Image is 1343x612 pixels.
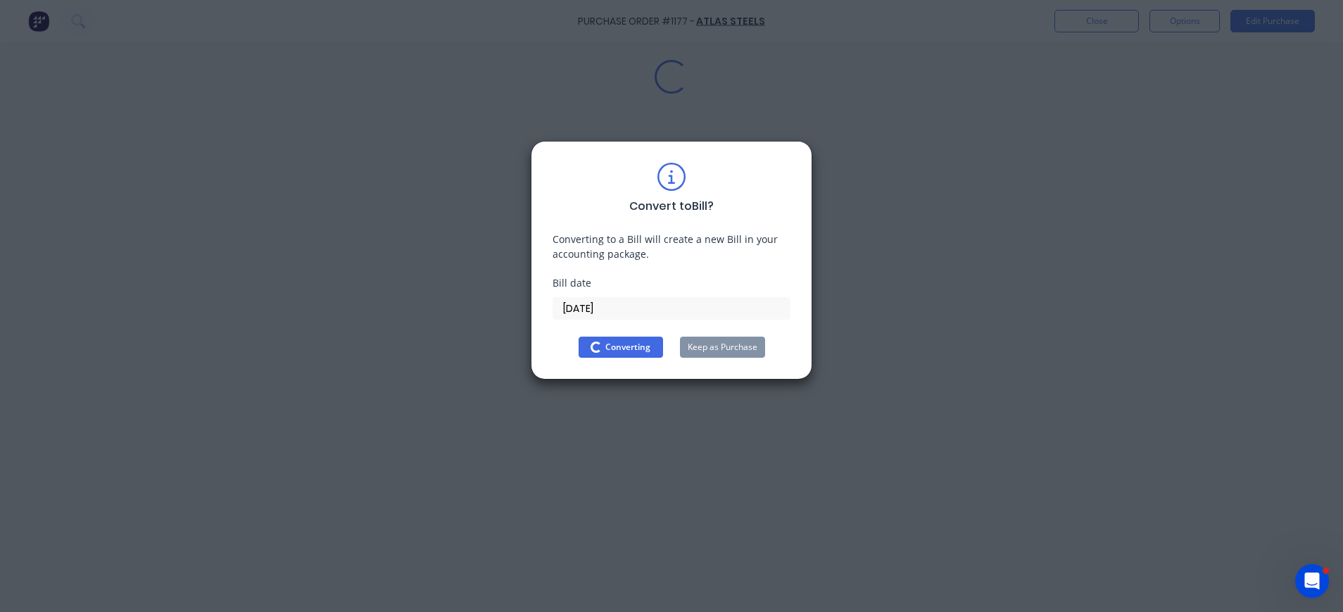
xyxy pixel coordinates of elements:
iframe: Intercom live chat [1295,564,1329,598]
div: Converting to a Bill will create a new Bill in your accounting package. [553,232,790,261]
div: Convert to Bill ? [629,198,714,215]
div: Bill date [553,275,790,290]
button: Converting [579,337,663,358]
button: Keep as Purchase [680,337,765,358]
span: Converting [605,341,650,354]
